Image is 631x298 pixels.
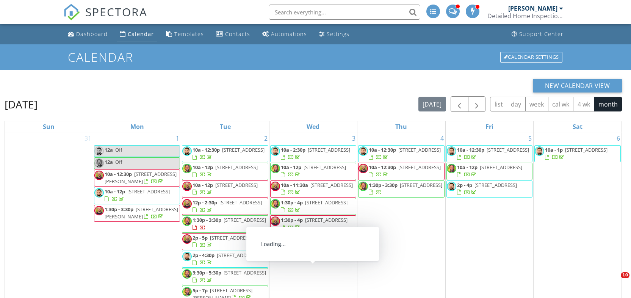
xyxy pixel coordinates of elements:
[182,164,192,173] img: img_3413.jpg
[94,205,180,222] a: 1:30p - 3:30p [STREET_ADDRESS][PERSON_NAME]
[281,164,346,178] a: 10a - 12p [STREET_ADDRESS]
[218,121,232,132] a: Tuesday
[457,182,517,196] a: 2p - 4p [STREET_ADDRESS]
[509,27,567,41] a: Support Center
[447,146,456,156] img: smashedpic.jpeg
[271,216,280,226] img: img_3412.jpg
[63,10,147,26] a: SPECTORA
[447,164,456,173] img: img_3413.jpg
[281,146,305,153] span: 10a - 2:30p
[174,132,181,144] a: Go to September 1, 2025
[128,30,154,38] div: Calendar
[359,164,368,173] img: img_3412.jpg
[105,206,133,213] span: 1:30p - 3:30p
[545,146,608,160] a: 10a - 1p [STREET_ADDRESS]
[163,27,207,41] a: Templates
[105,171,177,185] span: [STREET_ADDRESS][PERSON_NAME]
[400,182,442,188] span: [STREET_ADDRESS]
[193,199,262,213] a: 12p - 2:30p [STREET_ADDRESS]
[605,272,623,290] iframe: Intercom live chat
[281,216,348,231] a: 1:30p - 4p [STREET_ADDRESS]
[68,50,563,64] h1: Calendar
[182,234,192,244] img: img_3412.jpg
[369,182,398,188] span: 1:30p - 3:30p
[193,182,258,196] a: 10a - 12p [STREET_ADDRESS]
[271,199,280,209] img: img_3413.jpg
[215,164,258,171] span: [STREET_ADDRESS]
[85,4,147,20] span: SPECTORA
[182,268,268,285] a: 3:30p - 5:30p [STREET_ADDRESS]
[545,146,563,153] span: 10a - 1p
[394,121,409,132] a: Thursday
[182,198,268,215] a: 12p - 2:30p [STREET_ADDRESS]
[193,164,213,171] span: 10a - 12p
[83,132,93,144] a: Go to August 31, 2025
[270,180,356,198] a: 10a - 11:30a [STREET_ADDRESS]
[457,164,522,178] a: 10a - 12p [STREET_ADDRESS]
[193,252,215,259] span: 2p - 4:30p
[271,30,307,38] div: Automations
[271,164,280,173] img: img_3413.jpg
[369,164,396,171] span: 10a - 12:30p
[94,158,104,168] img: img_3413.jpg
[182,251,268,268] a: 2p - 4:30p [STREET_ADDRESS]
[281,234,303,241] span: 2p - 4:30p
[447,182,456,191] img: smashedpic.jpeg
[327,30,349,38] div: Settings
[105,146,113,153] span: 12a
[193,252,259,266] a: 2p - 4:30p [STREET_ADDRESS]
[263,132,269,144] a: Go to September 2, 2025
[508,5,557,12] div: [PERSON_NAME]
[281,199,348,213] a: 1:30p - 4p [STREET_ADDRESS]
[565,146,608,153] span: [STREET_ADDRESS]
[281,164,301,171] span: 10a - 12p
[359,182,368,191] img: img_3413.jpg
[358,163,444,180] a: 10a - 12:30p [STREET_ADDRESS]
[174,30,204,38] div: Templates
[573,97,594,111] button: 4 wk
[281,234,348,248] a: 2p - 4:30p [STREET_ADDRESS]
[484,121,495,132] a: Friday
[571,121,584,132] a: Saturday
[115,158,122,165] span: Off
[369,146,396,153] span: 10a - 12:30p
[451,96,468,112] button: Previous month
[281,146,350,160] a: 10a - 2:30p [STREET_ADDRESS]
[193,146,265,160] a: 10a - 12:30p [STREET_ADDRESS]
[507,97,526,111] button: day
[519,30,564,38] div: Support Center
[94,187,180,204] a: 10a - 12p [STREET_ADDRESS]
[621,272,629,278] span: 10
[305,216,348,223] span: [STREET_ADDRESS]
[105,188,125,195] span: 10a - 12p
[182,199,192,209] img: img_3412.jpg
[500,52,562,63] div: Calendar Settings
[615,132,622,144] a: Go to September 6, 2025
[193,199,217,206] span: 12p - 2:30p
[490,97,507,111] button: list
[439,132,445,144] a: Go to September 4, 2025
[182,146,192,156] img: smashedpic.jpeg
[457,182,472,188] span: 2p - 4p
[5,97,38,112] h2: [DATE]
[193,164,258,178] a: 10a - 12p [STREET_ADDRESS]
[193,269,266,283] a: 3:30p - 5:30p [STREET_ADDRESS]
[369,146,441,160] a: 10a - 12:30p [STREET_ADDRESS]
[527,132,533,144] a: Go to September 5, 2025
[94,171,104,180] img: img_3412.jpg
[224,216,266,223] span: [STREET_ADDRESS]
[525,97,548,111] button: week
[217,252,259,259] span: [STREET_ADDRESS]
[305,121,321,132] a: Wednesday
[94,146,104,156] img: smashedpic.jpeg
[193,216,221,223] span: 1:30p - 3:30p
[351,132,357,144] a: Go to September 3, 2025
[210,234,252,241] span: [STREET_ADDRESS]
[281,182,353,196] a: 10a - 11:30a [STREET_ADDRESS]
[305,234,348,241] span: [STREET_ADDRESS]
[418,97,446,111] button: [DATE]
[359,146,368,156] img: smashedpic.jpeg
[224,269,266,276] span: [STREET_ADDRESS]
[310,182,353,188] span: [STREET_ADDRESS]
[182,180,268,198] a: 10a - 12p [STREET_ADDRESS]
